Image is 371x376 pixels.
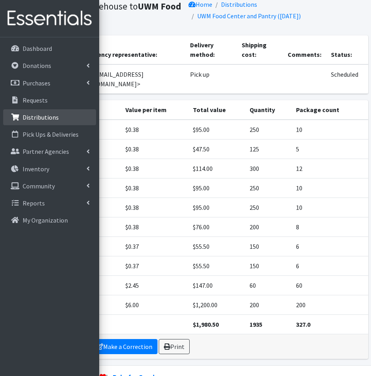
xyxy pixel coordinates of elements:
a: Distributions [221,0,257,8]
td: $47.50 [188,140,245,159]
td: $0.38 [121,217,188,237]
td: 12 [291,159,368,178]
td: $114.00 [188,159,245,178]
td: $55.50 [188,237,245,256]
td: $6.00 [121,295,188,315]
a: Home [188,0,212,8]
a: Purchases [3,75,96,91]
a: Distributions [3,109,96,125]
th: Delivery method: [185,35,237,64]
td: $1,200.00 [188,295,245,315]
th: Value per item [121,100,188,120]
td: 60 [245,276,291,295]
p: Pick Ups & Deliveries [23,130,79,138]
th: Shipping cost: [237,35,283,64]
a: Community [3,178,96,194]
a: Print [159,339,190,354]
a: Requests [3,92,96,108]
p: Community [23,182,55,190]
td: $0.38 [121,178,188,198]
td: $95.00 [188,178,245,198]
p: Donations [23,62,51,70]
td: 6 [291,256,368,276]
strong: 327.0 [296,320,310,328]
td: 250 [245,198,291,217]
td: 150 [245,237,291,256]
td: 6 [291,237,368,256]
td: 10 [291,198,368,217]
td: $95.00 [188,198,245,217]
td: $0.37 [121,237,188,256]
p: Partner Agencies [23,147,69,155]
a: UWM Food Center and Pantry ([DATE]) [197,12,301,20]
td: 5 [291,140,368,159]
td: <[EMAIL_ADDRESS][DOMAIN_NAME]> [85,64,185,94]
td: Scheduled [326,64,368,94]
p: Requests [23,96,48,104]
th: Quantity [245,100,291,120]
td: $0.37 [121,256,188,276]
td: $2.45 [121,276,188,295]
a: Partner Agencies [3,143,96,159]
td: $76.00 [188,217,245,237]
td: $95.00 [188,120,245,140]
a: Donations [3,58,96,74]
p: Reports [23,199,45,207]
p: My Organization [23,216,68,224]
img: HumanEssentials [3,5,96,32]
th: Comments: [283,35,326,64]
td: 250 [245,178,291,198]
a: Make a Correction [91,339,158,354]
td: 150 [245,256,291,276]
a: Dashboard [3,41,96,56]
a: Reports [3,195,96,211]
a: Pick Ups & Deliveries [3,126,96,142]
td: 10 [291,120,368,140]
strong: $1,980.50 [193,320,219,328]
td: $0.38 [121,140,188,159]
strong: 1935 [250,320,262,328]
td: $0.38 [121,198,188,217]
td: $0.38 [121,159,188,178]
td: 200 [245,217,291,237]
th: Status: [326,35,368,64]
td: 10 [291,178,368,198]
p: Inventory [23,165,49,173]
th: Agency representative: [85,35,185,64]
th: Package count [291,100,368,120]
td: 200 [291,295,368,315]
p: Distributions [23,113,59,121]
td: 200 [245,295,291,315]
a: My Organization [3,212,96,228]
td: 250 [245,120,291,140]
td: $55.50 [188,256,245,276]
p: Dashboard [23,45,52,52]
td: $147.00 [188,276,245,295]
td: 300 [245,159,291,178]
td: 125 [245,140,291,159]
td: Pick up [185,64,237,94]
a: Inventory [3,161,96,177]
td: 60 [291,276,368,295]
td: 8 [291,217,368,237]
td: $0.38 [121,120,188,140]
th: Total value [188,100,245,120]
p: Purchases [23,79,50,87]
